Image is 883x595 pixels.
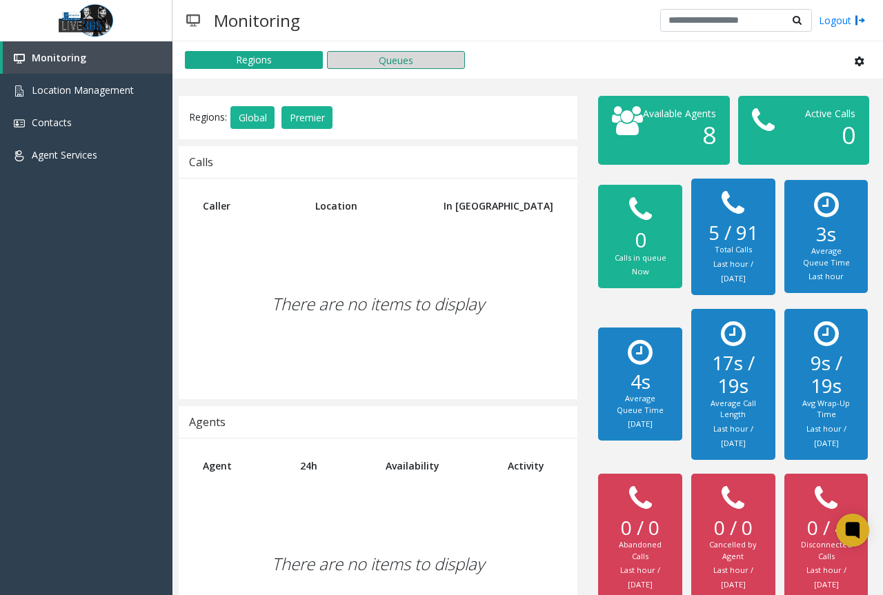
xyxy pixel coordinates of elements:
th: In [GEOGRAPHIC_DATA] [433,189,564,223]
th: Agent [192,449,290,483]
span: Monitoring [32,51,86,64]
div: Avg Wrap-Up Time [798,398,854,421]
small: Last hour / [DATE] [620,565,660,589]
div: There are no items to display [192,223,564,385]
div: Calls [189,153,213,171]
h2: 4s [612,370,668,394]
small: [DATE] [628,418,653,429]
div: Average Queue Time [612,393,668,416]
h2: 3s [798,223,854,246]
h2: 5 / 91 [705,221,761,245]
h3: Monitoring [207,3,307,37]
button: Regions [185,51,323,69]
img: 'icon' [14,150,25,161]
h2: 0 / 0 [705,516,761,540]
h2: 0 / 0 [612,516,668,540]
div: Average Call Length [705,398,761,421]
button: Global [230,106,275,130]
th: Availability [375,449,497,483]
div: Cancelled by Agent [705,539,761,562]
h2: 0 / 4 [798,516,854,540]
a: Logout [819,13,866,28]
small: Last hour / [DATE] [713,423,753,448]
img: pageIcon [186,3,200,37]
th: Caller [192,189,305,223]
img: 'icon' [14,85,25,97]
div: Calls in queue [612,252,668,264]
div: Disconnected Calls [798,539,854,562]
th: Activity [497,449,564,483]
small: Now [632,266,649,276]
span: Location Management [32,83,134,97]
span: Regions: [189,110,227,123]
img: logout [855,13,866,28]
span: 8 [702,119,716,151]
button: Premier [281,106,333,130]
h2: 0 [612,228,668,252]
div: Abandoned Calls [612,539,668,562]
span: Agent Services [32,148,97,161]
img: 'icon' [14,53,25,64]
img: 'icon' [14,118,25,129]
small: Last hour [808,271,844,281]
a: Monitoring [3,41,172,74]
small: Last hour / [DATE] [713,565,753,589]
div: Agents [189,413,226,431]
h2: 9s / 19s [798,352,854,398]
small: Last hour / [DATE] [713,259,753,283]
small: Last hour / [DATE] [806,565,846,589]
span: Active Calls [805,107,855,120]
th: 24h [290,449,375,483]
button: Queues [327,51,465,69]
div: Average Queue Time [798,245,854,268]
h2: 17s / 19s [705,352,761,398]
span: 0 [842,119,855,151]
span: Available Agents [643,107,716,120]
span: Contacts [32,116,72,129]
div: Total Calls [705,244,761,256]
small: Last hour / [DATE] [806,423,846,448]
th: Location [305,189,432,223]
